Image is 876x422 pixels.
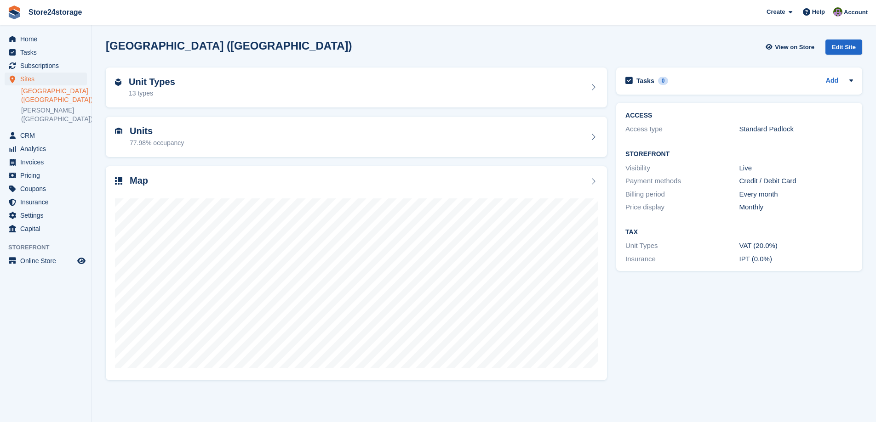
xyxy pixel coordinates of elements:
[5,59,87,72] a: menu
[20,196,75,208] span: Insurance
[739,163,853,174] div: Live
[129,77,175,87] h2: Unit Types
[20,59,75,72] span: Subscriptions
[739,254,853,264] div: IPT (0.0%)
[826,76,838,86] a: Add
[739,176,853,186] div: Credit / Debit Card
[625,112,853,119] h2: ACCESS
[130,138,184,148] div: 77.98% occupancy
[106,68,607,108] a: Unit Types 13 types
[5,156,87,169] a: menu
[5,209,87,222] a: menu
[106,117,607,157] a: Units 77.98% occupancy
[625,176,739,186] div: Payment methods
[625,151,853,158] h2: Storefront
[636,77,654,85] h2: Tasks
[844,8,868,17] span: Account
[115,79,121,86] img: unit-type-icn-2b2737a686de81e16bb02015468b77c625bbabd49415b5ef34ead5e3b44a266d.svg
[739,189,853,200] div: Every month
[20,209,75,222] span: Settings
[5,182,87,195] a: menu
[20,182,75,195] span: Coupons
[625,202,739,213] div: Price display
[20,222,75,235] span: Capital
[25,5,86,20] a: Store24storage
[20,254,75,267] span: Online Store
[20,129,75,142] span: CRM
[7,6,21,19] img: stora-icon-8386f47178a22dfd0bd8f6a31ec36ba5ce8667c1dd55bd0f319d3a0aa187defe.svg
[20,142,75,155] span: Analytics
[658,77,669,85] div: 0
[115,177,122,185] img: map-icn-33ee37083ee616e46c38cad1a60f524a97daa1e2b2c8c0bc3eb3415660979fc1.svg
[130,126,184,136] h2: Units
[106,166,607,381] a: Map
[625,189,739,200] div: Billing period
[106,39,352,52] h2: [GEOGRAPHIC_DATA] ([GEOGRAPHIC_DATA])
[625,254,739,264] div: Insurance
[8,243,92,252] span: Storefront
[5,196,87,208] a: menu
[825,39,862,55] div: Edit Site
[739,202,853,213] div: Monthly
[739,241,853,251] div: VAT (20.0%)
[625,241,739,251] div: Unit Types
[21,87,87,104] a: [GEOGRAPHIC_DATA] ([GEOGRAPHIC_DATA])
[115,128,122,134] img: unit-icn-7be61d7bf1b0ce9d3e12c5938cc71ed9869f7b940bace4675aadf7bd6d80202e.svg
[21,106,87,124] a: [PERSON_NAME] ([GEOGRAPHIC_DATA])
[20,46,75,59] span: Tasks
[5,169,87,182] a: menu
[5,142,87,155] a: menu
[129,89,175,98] div: 13 types
[625,163,739,174] div: Visibility
[76,255,87,266] a: Preview store
[625,229,853,236] h2: Tax
[825,39,862,58] a: Edit Site
[5,222,87,235] a: menu
[775,43,814,52] span: View on Store
[20,169,75,182] span: Pricing
[764,39,818,55] a: View on Store
[625,124,739,135] div: Access type
[5,46,87,59] a: menu
[5,73,87,85] a: menu
[130,175,148,186] h2: Map
[20,73,75,85] span: Sites
[5,254,87,267] a: menu
[5,129,87,142] a: menu
[20,156,75,169] span: Invoices
[739,124,853,135] div: Standard Padlock
[767,7,785,17] span: Create
[833,7,842,17] img: Jane Welch
[20,33,75,45] span: Home
[5,33,87,45] a: menu
[812,7,825,17] span: Help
